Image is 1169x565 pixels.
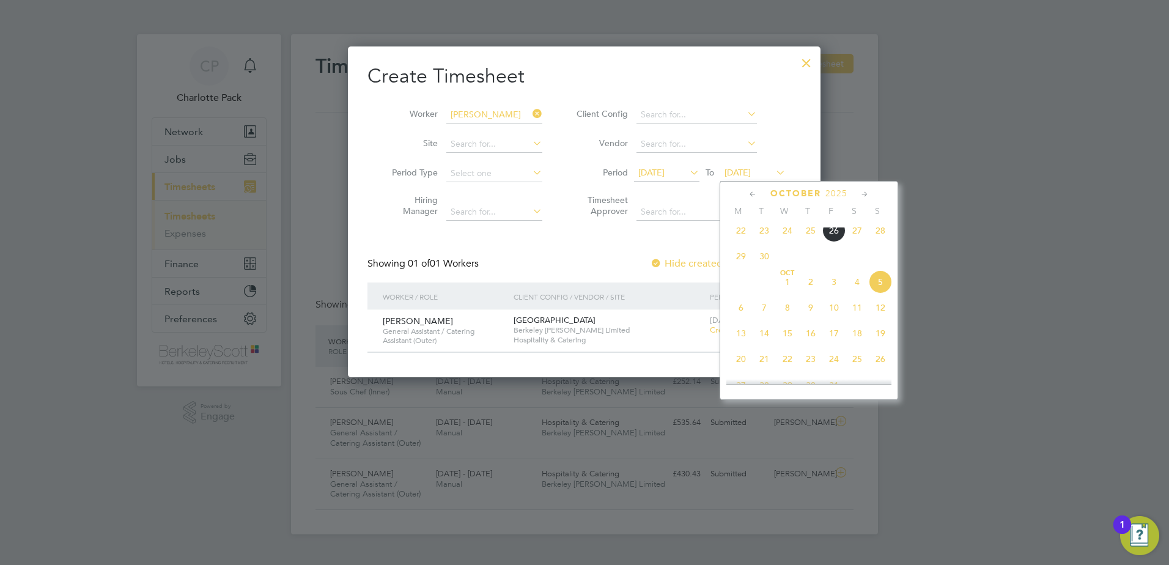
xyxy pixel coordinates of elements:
[822,374,846,397] span: 31
[514,335,704,345] span: Hospitality & Catering
[776,270,799,276] span: Oct
[822,270,846,294] span: 3
[750,205,773,216] span: T
[825,188,847,199] span: 2025
[446,136,542,153] input: Search for...
[869,296,892,319] span: 12
[822,296,846,319] span: 10
[869,322,892,345] span: 19
[729,245,753,268] span: 29
[511,282,707,311] div: Client Config / Vendor / Site
[869,219,892,242] span: 28
[776,322,799,345] span: 15
[770,188,821,199] span: October
[866,205,889,216] span: S
[710,315,766,325] span: [DATE] - [DATE]
[573,108,628,119] label: Client Config
[843,205,866,216] span: S
[446,204,542,221] input: Search for...
[799,296,822,319] span: 9
[846,270,869,294] span: 4
[869,347,892,371] span: 26
[408,257,430,270] span: 01 of
[1120,516,1159,555] button: Open Resource Center, 1 new notification
[846,296,869,319] span: 11
[638,167,665,178] span: [DATE]
[799,270,822,294] span: 2
[729,296,753,319] span: 6
[380,282,511,311] div: Worker / Role
[753,347,776,371] span: 21
[776,374,799,397] span: 29
[799,374,822,397] span: 30
[573,138,628,149] label: Vendor
[846,347,869,371] span: 25
[636,106,757,124] input: Search for...
[729,219,753,242] span: 22
[446,165,542,182] input: Select one
[796,205,819,216] span: T
[725,167,751,178] span: [DATE]
[650,257,774,270] label: Hide created timesheets
[729,374,753,397] span: 27
[822,347,846,371] span: 24
[753,374,776,397] span: 28
[383,108,438,119] label: Worker
[383,194,438,216] label: Hiring Manager
[846,322,869,345] span: 18
[776,270,799,294] span: 1
[367,64,801,89] h2: Create Timesheet
[383,327,504,345] span: General Assistant / Catering Assistant (Outer)
[819,205,843,216] span: F
[822,322,846,345] span: 17
[636,204,757,221] input: Search for...
[773,205,796,216] span: W
[573,194,628,216] label: Timesheet Approver
[799,219,822,242] span: 25
[573,167,628,178] label: Period
[367,257,481,270] div: Showing
[729,322,753,345] span: 13
[753,322,776,345] span: 14
[383,316,453,327] span: [PERSON_NAME]
[702,164,718,180] span: To
[776,347,799,371] span: 22
[636,136,757,153] input: Search for...
[799,347,822,371] span: 23
[408,257,479,270] span: 01 Workers
[776,219,799,242] span: 24
[1119,525,1125,541] div: 1
[753,219,776,242] span: 23
[846,219,869,242] span: 27
[710,325,772,335] span: Create timesheet
[514,315,596,325] span: [GEOGRAPHIC_DATA]
[383,167,438,178] label: Period Type
[822,219,846,242] span: 26
[776,296,799,319] span: 8
[726,205,750,216] span: M
[753,296,776,319] span: 7
[799,322,822,345] span: 16
[869,270,892,294] span: 5
[446,106,542,124] input: Search for...
[514,325,704,335] span: Berkeley [PERSON_NAME] Limited
[383,138,438,149] label: Site
[707,282,789,311] div: Period
[753,245,776,268] span: 30
[729,347,753,371] span: 20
